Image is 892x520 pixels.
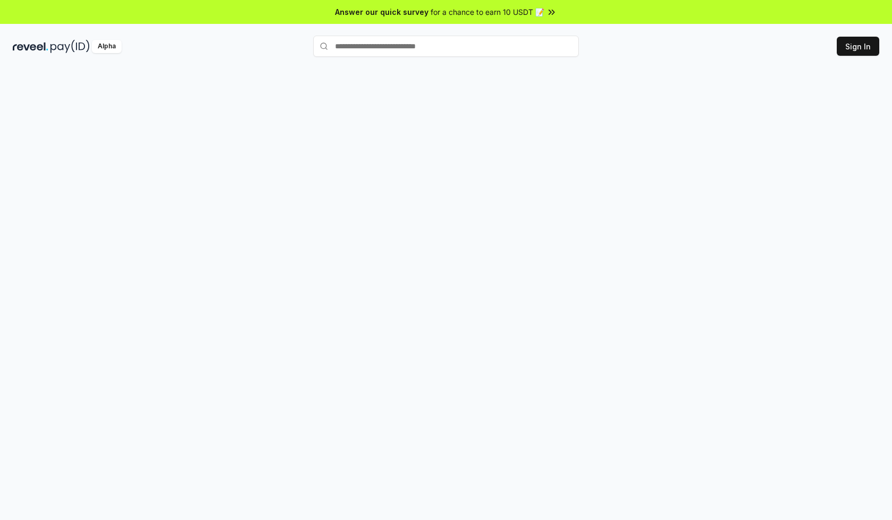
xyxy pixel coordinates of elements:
[837,37,879,56] button: Sign In
[50,40,90,53] img: pay_id
[431,6,544,18] span: for a chance to earn 10 USDT 📝
[335,6,428,18] span: Answer our quick survey
[13,40,48,53] img: reveel_dark
[92,40,122,53] div: Alpha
